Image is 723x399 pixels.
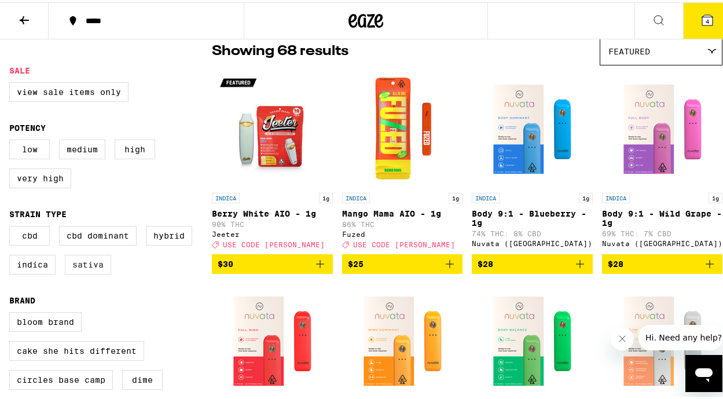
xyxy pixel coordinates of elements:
img: Nuvata (CA) - Body 9:1 - Blueberry - 1g [474,69,590,185]
div: Jeeter [212,228,333,236]
span: $28 [478,257,493,266]
span: $25 [348,257,364,266]
div: Nuvata ([GEOGRAPHIC_DATA]) [602,237,723,245]
img: Nuvata (CA) - Flow 1:1 - Apricot - 1g [604,281,720,397]
img: Fuzed - Mango Mama AIO - 1g [344,69,460,185]
p: INDICA [602,191,630,201]
label: Sativa [65,252,111,272]
button: Add to bag [212,252,333,272]
button: Add to bag [342,252,463,272]
legend: Strain Type [9,207,67,217]
label: Hybrid [146,224,192,243]
p: Mango Mama AIO - 1g [342,207,463,216]
label: Bloom Brand [9,310,82,330]
p: 1g [319,191,333,201]
label: CBD Dominant [59,224,137,243]
legend: Sale [9,64,30,73]
label: Medium [59,137,105,157]
p: 74% THC: 8% CBD [472,228,593,235]
button: Add to bag [602,252,723,272]
p: 1g [449,191,463,201]
p: Berry White AIO - 1g [212,207,333,216]
label: Circles Base Camp [9,368,113,387]
legend: Brand [9,294,35,303]
p: 90% THC [212,218,333,226]
iframe: Button to launch messaging window [685,353,722,390]
label: Very High [9,166,71,186]
img: Nuvata (CA) - Body 9:1 - Lime - 1g [474,281,590,397]
iframe: Close message [611,325,634,348]
span: $28 [608,257,623,266]
span: 4 [706,16,709,23]
label: Cake She Hits Different [9,339,144,358]
div: Nuvata ([GEOGRAPHIC_DATA]) [472,237,593,245]
label: View Sale Items Only [9,80,129,100]
p: 1g [709,191,722,201]
p: Showing 68 results [212,39,348,59]
p: 1g [579,191,593,201]
img: Jeeter - Berry White AIO - 1g [214,69,330,185]
span: USE CODE [PERSON_NAME] [223,239,325,246]
label: Indica [9,252,56,272]
button: Add to bag [472,252,593,272]
iframe: Message from company [638,323,722,348]
p: INDICA [212,191,240,201]
a: Open page for Mango Mama AIO - 1g from Fuzed [342,69,463,252]
p: Body 9:1 - Wild Grape - 1g [602,207,723,225]
a: Open page for Body 9:1 - Wild Grape - 1g from Nuvata (CA) [602,69,723,252]
img: Nuvata (CA) - Mind 9:1 - Strawberry - 1g [214,281,330,397]
p: INDICA [472,191,500,201]
label: CBD [9,224,50,243]
p: 69% THC: 7% CBD [602,228,723,235]
img: Nuvata (CA) - Mind 9:1 - Tangerine - 1g [344,281,460,397]
legend: Potency [9,121,46,130]
p: INDICA [342,191,370,201]
p: 86% THC [342,218,463,226]
a: Open page for Berry White AIO - 1g from Jeeter [212,69,333,252]
span: $30 [218,257,233,266]
div: Fuzed [342,228,463,236]
span: USE CODE [PERSON_NAME] [353,239,455,246]
span: Featured [608,45,650,54]
a: Open page for Body 9:1 - Blueberry - 1g from Nuvata (CA) [472,69,593,252]
label: Low [9,137,50,157]
label: DIME [122,368,163,387]
p: Body 9:1 - Blueberry - 1g [472,207,593,225]
label: High [115,137,155,157]
img: Nuvata (CA) - Body 9:1 - Wild Grape - 1g [604,69,720,185]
